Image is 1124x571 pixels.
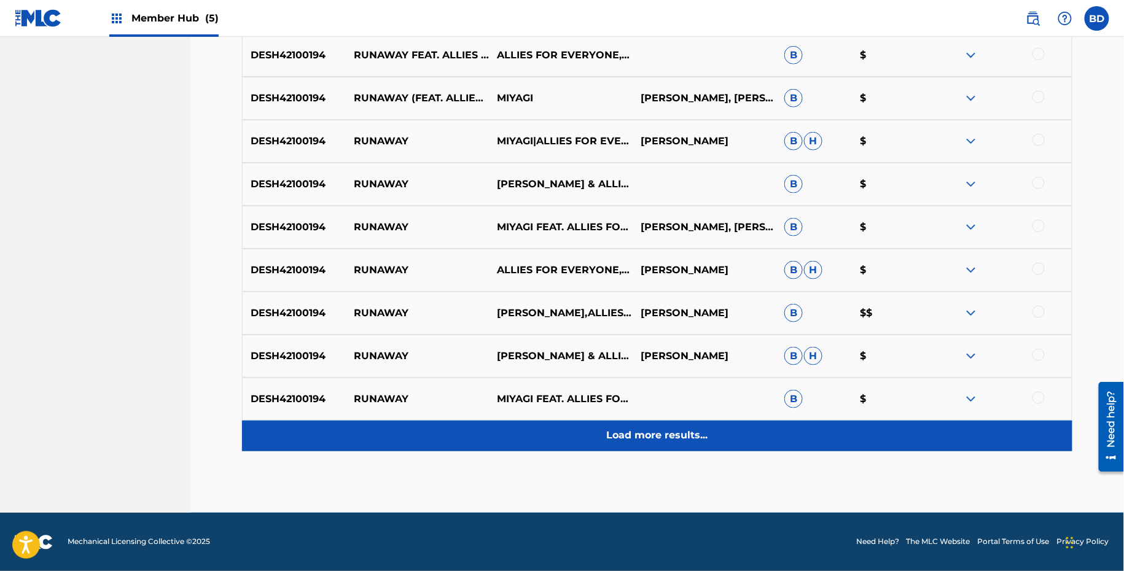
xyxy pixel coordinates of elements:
[489,48,633,63] p: ALLIES FOR EVERYONE,[PERSON_NAME]
[131,11,219,25] span: Member Hub
[633,134,776,149] p: [PERSON_NAME]
[964,48,978,63] img: expand
[346,177,490,192] p: RUNAWAY
[489,134,633,149] p: MIYAGI|ALLIES FOR EVERYONE
[1066,524,1074,561] div: Drag
[1053,6,1077,31] div: Help
[853,392,929,406] p: $
[784,89,803,107] span: B
[964,220,978,235] img: expand
[346,263,490,278] p: RUNAWAY
[856,537,899,548] a: Need Help?
[346,134,490,149] p: RUNAWAY
[853,220,929,235] p: $
[964,306,978,320] img: expand
[853,177,929,192] p: $
[243,134,346,149] p: DESH42100194
[633,263,776,278] p: [PERSON_NAME]
[1021,6,1045,31] a: Public Search
[978,537,1050,548] a: Portal Terms of Use
[205,12,219,24] span: (5)
[489,263,633,278] p: ALLIES FOR EVERYONE,[PERSON_NAME]
[15,9,62,27] img: MLC Logo
[964,349,978,363] img: expand
[243,48,346,63] p: DESH42100194
[489,392,633,406] p: MIYAGI FEAT. ALLIES FOR EVERYONE
[243,349,346,363] p: DESH42100194
[633,220,776,235] p: [PERSON_NAME], [PERSON_NAME], [PERSON_NAME]
[346,349,490,363] p: RUNAWAY
[607,429,708,443] p: Load more results...
[243,91,346,106] p: DESH42100194
[243,306,346,320] p: DESH42100194
[784,347,803,365] span: B
[853,134,929,149] p: $
[853,48,929,63] p: $
[489,91,633,106] p: MIYAGI
[1085,6,1109,31] div: User Menu
[346,91,490,106] p: RUNAWAY (FEAT. ALLIES FOR EVERYONE)
[784,304,803,322] span: B
[784,175,803,193] span: B
[964,134,978,149] img: expand
[784,390,803,408] span: B
[489,220,633,235] p: MIYAGI FEAT. ALLIES FOR EVERYONE
[784,132,803,150] span: B
[633,349,776,363] p: [PERSON_NAME]
[784,46,803,64] span: B
[243,392,346,406] p: DESH42100194
[1026,11,1040,26] img: search
[243,177,346,192] p: DESH42100194
[853,349,929,363] p: $
[1058,11,1072,26] img: help
[243,220,346,235] p: DESH42100194
[109,11,124,26] img: Top Rightsholders
[784,218,803,236] span: B
[907,537,970,548] a: The MLC Website
[804,132,822,150] span: H
[15,535,53,550] img: logo
[346,48,490,63] p: RUNAWAY FEAT. ALLIES FOR EVERYONE
[68,537,210,548] span: Mechanical Licensing Collective © 2025
[633,306,776,320] p: [PERSON_NAME]
[964,177,978,192] img: expand
[804,261,822,279] span: H
[1090,378,1124,476] iframe: Resource Center
[346,392,490,406] p: RUNAWAY
[853,306,929,320] p: $$
[784,261,803,279] span: B
[489,306,633,320] p: [PERSON_NAME],ALLIES FOR EVERYONE
[964,91,978,106] img: expand
[1057,537,1109,548] a: Privacy Policy
[964,263,978,278] img: expand
[243,263,346,278] p: DESH42100194
[853,263,929,278] p: $
[964,392,978,406] img: expand
[1063,512,1124,571] iframe: Chat Widget
[853,91,929,106] p: $
[489,349,633,363] p: [PERSON_NAME] & ALLIES FOR EVERYONE
[804,347,822,365] span: H
[346,220,490,235] p: RUNAWAY
[489,177,633,192] p: [PERSON_NAME] & ALLIES FOR EVERYONE
[346,306,490,320] p: RUNAWAY
[633,91,776,106] p: [PERSON_NAME], [PERSON_NAME], [PERSON_NAME]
